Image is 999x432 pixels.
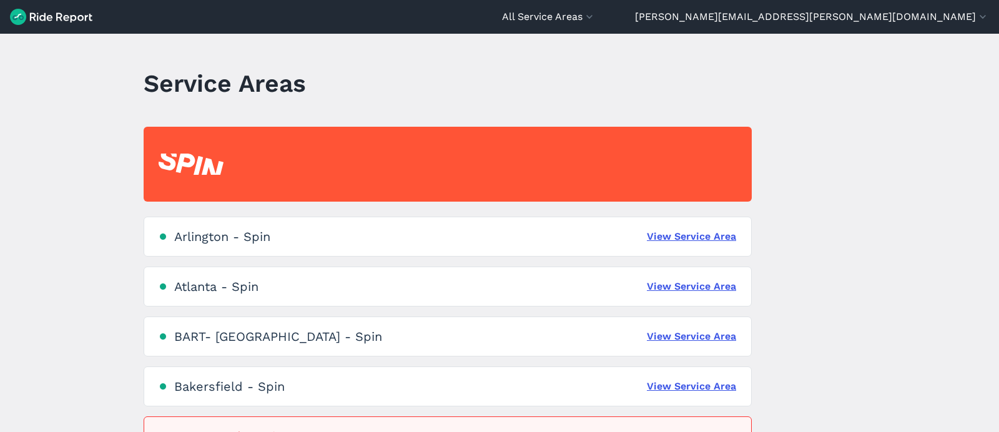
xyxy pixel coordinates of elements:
a: View Service Area [647,379,736,394]
img: Spin [159,154,224,175]
a: View Service Area [647,229,736,244]
button: All Service Areas [502,9,596,24]
div: Atlanta - Spin [174,279,258,294]
a: View Service Area [647,279,736,294]
div: Bakersfield - Spin [174,379,285,394]
img: Ride Report [10,9,92,25]
div: BART- [GEOGRAPHIC_DATA] - Spin [174,329,382,344]
button: [PERSON_NAME][EMAIL_ADDRESS][PERSON_NAME][DOMAIN_NAME] [635,9,989,24]
div: Arlington - Spin [174,229,270,244]
a: View Service Area [647,329,736,344]
h1: Service Areas [144,66,306,101]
